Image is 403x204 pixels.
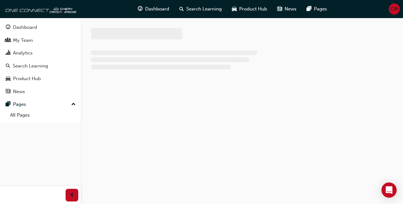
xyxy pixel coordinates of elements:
[3,35,78,46] a: My Team
[13,88,25,95] div: News
[3,47,78,59] a: Analytics
[179,5,184,13] span: search-icon
[232,5,237,13] span: car-icon
[314,5,327,13] span: Pages
[133,3,174,16] a: guage-iconDashboard
[6,76,10,82] span: car-icon
[3,60,78,72] a: Search Learning
[13,101,26,108] div: Pages
[8,110,78,120] a: All Pages
[277,5,282,13] span: news-icon
[6,102,10,107] span: pages-icon
[13,37,33,44] div: My Team
[6,38,10,43] span: people-icon
[13,62,48,70] div: Search Learning
[3,20,78,99] button: DashboardMy TeamAnalyticsSearch LearningProduct HubNews
[307,5,311,13] span: pages-icon
[391,5,398,13] span: CM
[145,5,169,13] span: Dashboard
[13,75,41,82] div: Product Hub
[6,25,10,30] span: guage-icon
[138,5,143,13] span: guage-icon
[13,24,37,31] div: Dashboard
[272,3,302,16] a: news-iconNews
[3,22,78,33] a: Dashboard
[6,89,10,95] span: news-icon
[186,5,222,13] span: Search Learning
[239,5,267,13] span: Product Hub
[3,73,78,85] a: Product Hub
[227,3,272,16] a: car-iconProduct Hub
[302,3,332,16] a: pages-iconPages
[389,3,400,15] button: CM
[13,49,33,57] div: Analytics
[3,99,78,110] button: Pages
[71,100,76,109] span: up-icon
[285,5,297,13] span: News
[3,86,78,98] a: News
[174,3,227,16] a: search-iconSearch Learning
[3,3,76,15] img: oneconnect
[381,182,397,198] div: Open Intercom Messenger
[6,63,10,69] span: search-icon
[6,50,10,56] span: chart-icon
[70,191,74,199] span: prev-icon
